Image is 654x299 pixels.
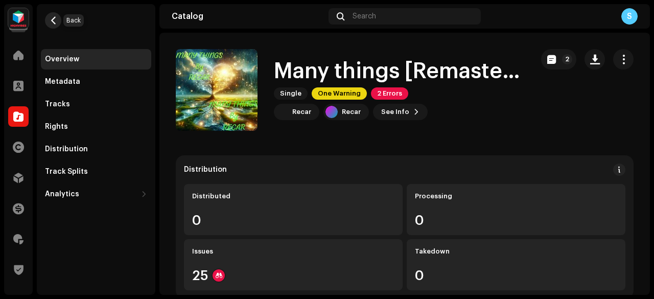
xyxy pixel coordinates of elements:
[381,102,409,122] span: See Info
[274,60,525,83] h1: Many things [Remastered]
[292,108,311,116] div: Recar
[45,78,80,86] div: Metadata
[276,106,288,118] img: 26ba2d58-e53a-41bc-9a64-cd8acd8663a5
[172,12,324,20] div: Catalog
[415,247,617,256] div: Takedown
[373,104,428,120] button: See Info
[45,145,88,153] div: Distribution
[371,87,408,100] span: 2 Errors
[8,8,29,29] img: feab3aad-9b62-475c-8caf-26f15a9573ee
[192,192,394,200] div: Distributed
[541,49,576,70] button: 2
[41,162,151,182] re-m-nav-item: Track Splits
[192,247,394,256] div: Issues
[41,139,151,159] re-m-nav-item: Distribution
[45,123,68,131] div: Rights
[41,49,151,70] re-m-nav-item: Overview
[415,192,617,200] div: Processing
[45,168,88,176] div: Track Splits
[274,87,308,100] span: Single
[41,72,151,92] re-m-nav-item: Metadata
[45,100,70,108] div: Tracks
[312,87,367,100] span: One Warning
[342,108,361,116] div: Recar
[45,190,79,198] div: Analytics
[184,166,227,174] div: Distribution
[621,8,638,25] div: S
[45,55,79,63] div: Overview
[41,117,151,137] re-m-nav-item: Rights
[353,12,376,20] span: Search
[41,94,151,114] re-m-nav-item: Tracks
[562,54,572,64] p-badge: 2
[41,184,151,204] re-m-nav-dropdown: Analytics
